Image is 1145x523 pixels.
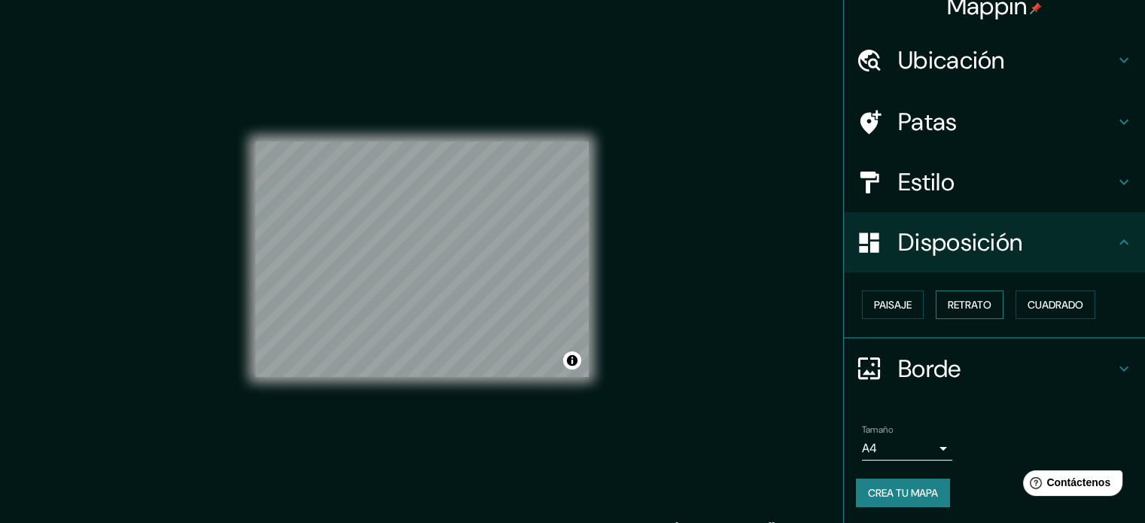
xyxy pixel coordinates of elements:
div: Ubicación [844,30,1145,90]
font: Patas [898,106,958,138]
button: Crea tu mapa [856,479,950,507]
canvas: Mapa [255,141,589,377]
button: Cuadrado [1016,290,1095,319]
div: Patas [844,92,1145,152]
font: Borde [898,353,961,385]
div: Estilo [844,152,1145,212]
font: Ubicación [898,44,1005,76]
button: Retrato [936,290,1003,319]
button: Activar o desactivar atribución [563,351,581,369]
font: Paisaje [874,298,912,312]
font: A4 [862,440,877,456]
div: A4 [862,436,952,461]
font: Crea tu mapa [868,486,938,500]
font: Retrato [948,298,991,312]
font: Disposición [898,227,1022,258]
div: Borde [844,339,1145,399]
button: Paisaje [862,290,924,319]
font: Estilo [898,166,955,198]
div: Disposición [844,212,1145,272]
img: pin-icon.png [1030,2,1042,14]
font: Cuadrado [1028,298,1083,312]
iframe: Lanzador de widgets de ayuda [1011,464,1128,506]
font: Tamaño [862,424,893,436]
